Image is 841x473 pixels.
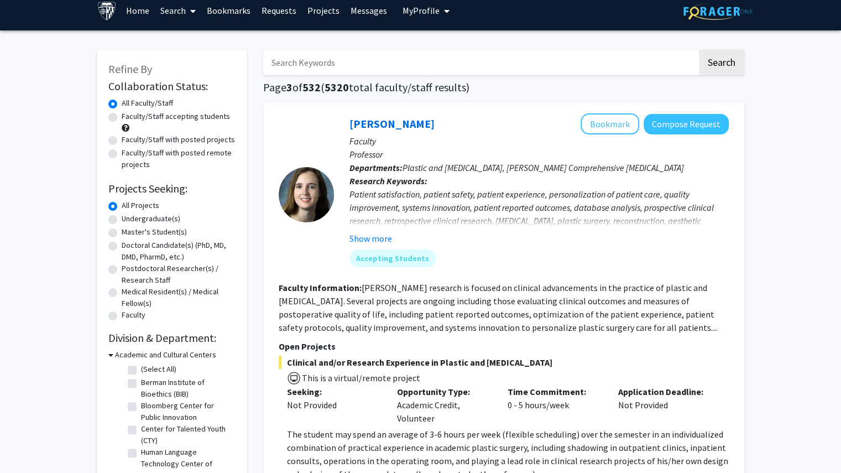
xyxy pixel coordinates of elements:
[122,213,180,225] label: Undergraduate(s)
[349,134,729,148] p: Faculty
[349,232,392,245] button: Show more
[499,385,610,425] div: 0 - 5 hours/week
[122,200,159,211] label: All Projects
[349,188,729,254] div: Patient satisfaction, patient safety, patient experience, personalization of patient care, qualit...
[403,162,684,173] span: Plastic and [MEDICAL_DATA], [PERSON_NAME] Comprehensive [MEDICAL_DATA]
[397,385,491,398] p: Opportunity Type:
[108,182,236,195] h2: Projects Seeking:
[279,356,729,369] span: Clinical and/or Research Experience in Plastic and [MEDICAL_DATA]
[403,5,440,16] span: My Profile
[122,240,236,263] label: Doctoral Candidate(s) (PhD, MD, DMD, PharmD, etc.)
[108,80,236,93] h2: Collaboration Status:
[279,282,718,333] fg-read-more: [PERSON_NAME] research is focused on clinical advancements in the practice of plastic and [MEDICA...
[286,80,292,94] span: 3
[349,250,436,267] mat-chip: Accepting Students
[122,309,145,321] label: Faculty
[349,148,729,161] p: Professor
[349,162,403,173] b: Departments:
[97,1,117,20] img: Johns Hopkins University Logo
[122,97,173,109] label: All Faculty/Staff
[141,363,176,375] label: (Select All)
[122,286,236,309] label: Medical Resident(s) / Medical Fellow(s)
[302,80,321,94] span: 532
[108,62,152,76] span: Refine By
[301,372,420,383] span: This is a virtual/remote project
[349,117,435,131] a: [PERSON_NAME]
[263,50,697,75] input: Search Keywords
[508,385,602,398] p: Time Commitment:
[122,226,187,238] label: Master's Student(s)
[122,263,236,286] label: Postdoctoral Researcher(s) / Research Staff
[122,111,230,122] label: Faculty/Staff accepting students
[287,398,381,412] div: Not Provided
[389,385,499,425] div: Academic Credit, Volunteer
[141,423,233,446] label: Center for Talented Youth (CTY)
[122,147,236,170] label: Faculty/Staff with posted remote projects
[108,331,236,345] h2: Division & Department:
[683,3,753,20] img: ForagerOne Logo
[325,80,349,94] span: 5320
[141,377,233,400] label: Berman Institute of Bioethics (BIB)
[581,113,639,134] button: Add Michele Manahan to Bookmarks
[122,134,235,145] label: Faculty/Staff with posted projects
[618,385,712,398] p: Application Deadline:
[263,81,744,94] h1: Page of ( total faculty/staff results)
[115,349,216,361] h3: Academic and Cultural Centers
[279,340,729,353] p: Open Projects
[141,400,233,423] label: Bloomberg Center for Public Innovation
[699,50,744,75] button: Search
[644,114,729,134] button: Compose Request to Michele Manahan
[349,175,427,186] b: Research Keywords:
[8,423,47,465] iframe: Chat
[287,385,381,398] p: Seeking:
[279,282,362,293] b: Faculty Information:
[610,385,720,425] div: Not Provided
